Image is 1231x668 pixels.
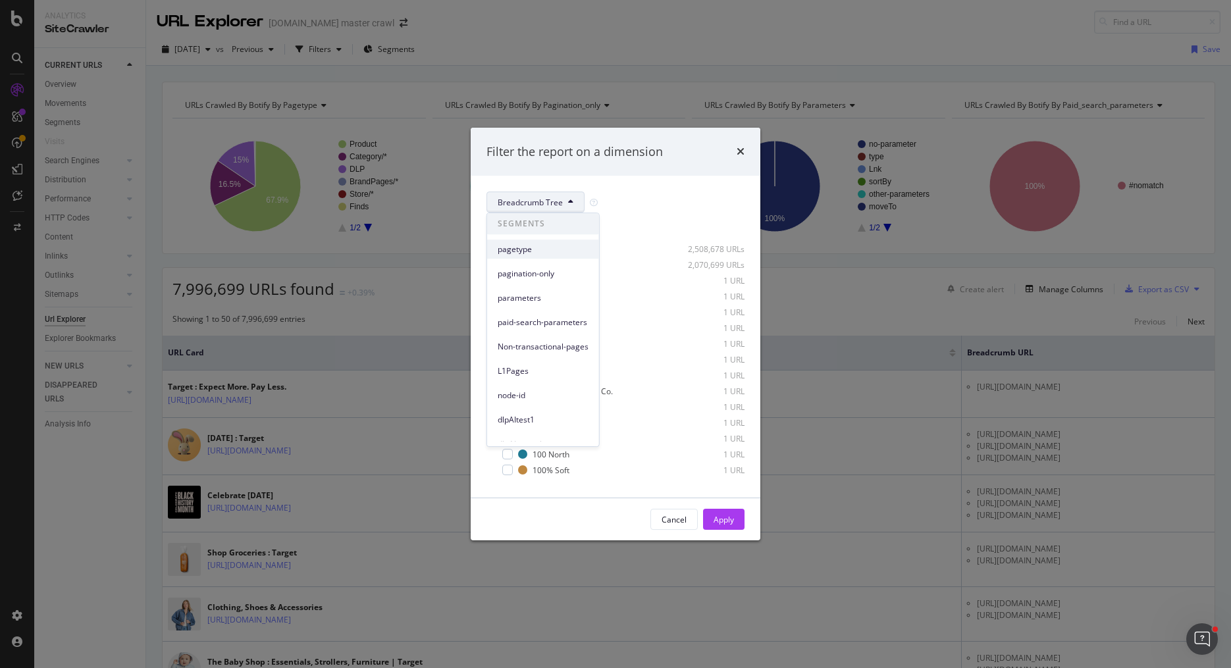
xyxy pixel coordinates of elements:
div: 1 URL [680,433,745,444]
iframe: Intercom live chat [1186,623,1218,655]
span: Breadcrumb Tree [498,197,563,208]
div: 1 URL [680,307,745,318]
div: 2,508,678 URLs [680,244,745,255]
button: Breadcrumb Tree [486,192,585,213]
div: times [737,143,745,161]
div: 1 URL [680,338,745,349]
div: 1 URL [680,322,745,334]
span: SEGMENTS [487,213,599,234]
div: 1 URL [680,386,745,397]
div: 1 URL [680,291,745,302]
div: 100 North [533,449,569,460]
div: 1 URL [680,275,745,286]
span: parameters [498,292,589,304]
div: modal [471,128,760,541]
div: 1 URL [680,417,745,428]
div: 1 URL [680,370,745,381]
button: Apply [703,509,745,530]
button: Cancel [650,509,698,530]
span: dlpAItest1 [498,414,589,426]
span: Non-transactional-pages [498,341,589,353]
div: 1 URL [680,465,745,476]
div: 100% Soft [533,465,569,476]
div: Cancel [662,514,687,525]
span: paid-search-parameters [498,317,589,328]
span: dlpAIcontrol [498,438,589,450]
span: L1Pages [498,365,589,377]
div: Apply [714,514,734,525]
span: pagination-only [498,268,589,280]
span: node-id [498,390,589,401]
div: Select all data available [486,223,745,234]
div: 2,070,699 URLs [680,259,745,270]
span: pagetype [498,244,589,255]
div: 1 URL [680,354,745,365]
div: Filter the report on a dimension [486,143,663,161]
div: 1 URL [680,449,745,460]
div: 1 URL [680,401,745,413]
